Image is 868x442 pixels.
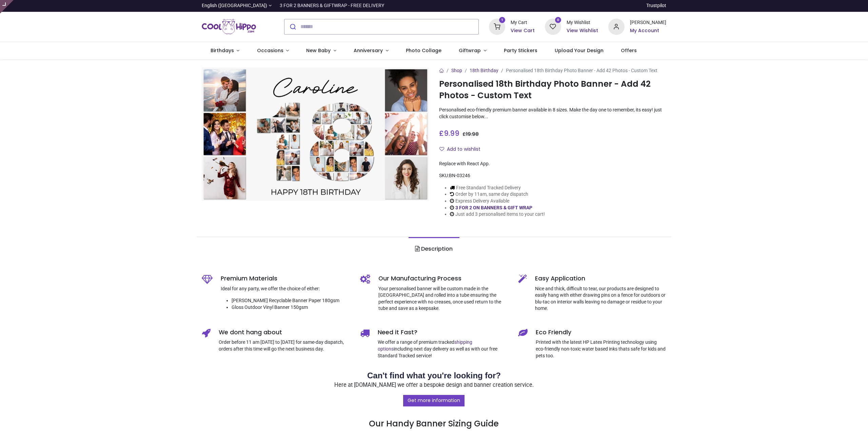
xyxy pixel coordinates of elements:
[470,68,498,73] a: 18th Birthday
[439,128,459,138] span: £
[406,47,441,54] span: Photo Collage
[450,198,545,205] li: Express Delivery Available
[219,328,350,337] h5: We dont hang about
[621,47,637,54] span: Offers
[202,2,272,9] a: English ([GEOGRAPHIC_DATA])
[219,339,350,352] p: Order before 11 am [DATE] to [DATE] for same-day dispatch, orders after this time will go the nex...
[630,19,666,26] div: [PERSON_NAME]
[202,42,248,60] a: Birthdays
[567,27,598,34] a: View Wishlist
[555,47,604,54] span: Upload Your Design
[535,286,666,312] p: Nice and thick, difficult to tear, our products are designed to easily hang with either drawing p...
[462,131,479,138] span: £
[646,2,666,9] a: Trustpilot
[439,147,444,151] i: Add to wishlist
[202,17,256,36] a: Logo of Cool Hippo
[450,191,545,198] li: Order by 11am, same day dispatch
[439,107,666,120] p: Personalised eco-friendly premium banner available in 8 sizes. Make the day one to remember, its ...
[444,128,459,138] span: 9.99
[202,17,256,36] img: Cool Hippo
[451,68,462,73] a: Shop
[439,161,666,167] div: Replace with React App.
[280,2,384,9] div: 3 FOR 2 BANNERS & GIFTWRAP - FREE DELIVERY
[378,328,508,337] h5: Need it Fast?
[306,47,331,54] span: New Baby
[536,328,666,337] h5: Eco Friendly
[567,19,598,26] div: My Wishlist
[535,274,666,283] h5: Easy Application
[378,286,508,312] p: Your personalised banner will be custom made in the [GEOGRAPHIC_DATA] and rolled into a tube ensu...
[489,23,505,29] a: 1
[409,237,459,261] a: Description
[232,297,350,304] li: [PERSON_NAME] Recyclable Banner Paper 180gsm
[257,47,283,54] span: Occasions
[511,19,535,26] div: My Cart
[449,173,470,178] span: BN-03246
[298,42,345,60] a: New Baby
[202,370,666,381] h2: Can't find what you're looking for?
[459,47,481,54] span: Giftwrap
[506,68,657,73] span: Personalised 18th Birthday Photo Banner - Add 42 Photos - Custom Text
[202,395,666,430] h3: Our Handy Banner Sizing Guide
[439,78,666,102] h1: Personalised 18th Birthday Photo Banner - Add 42 Photos - Custom Text
[450,42,495,60] a: Giftwrap
[232,304,350,311] li: Gloss Outdoor Vinyl Banner 150gsm
[378,274,508,283] h5: Our Manufacturing Process
[211,47,234,54] span: Birthdays
[284,19,300,34] button: Submit
[378,339,508,359] p: We offer a range of premium tracked including next day delivery as well as with our free Standard...
[536,339,666,359] p: Printed with the latest HP Latex Printing technology using eco-friendly non-toxic water based ink...
[248,42,298,60] a: Occasions
[504,47,537,54] span: Party Stickers
[511,27,535,34] a: View Cart
[221,274,350,283] h5: Premium Materials
[202,67,429,201] img: Personalised 18th Birthday Photo Banner - Add 42 Photos - Custom Text
[450,185,545,191] li: Free Standard Tracked Delivery
[555,17,561,23] sup: 0
[545,23,561,29] a: 0
[439,144,486,155] button: Add to wishlistAdd to wishlist
[202,381,666,389] p: Here at [DOMAIN_NAME] we offer a bespoke design and banner creation service.
[499,17,506,23] sup: 1
[466,131,479,138] span: 19.98
[345,42,397,60] a: Anniversary
[439,172,666,179] div: SKU:
[450,211,545,218] li: Just add 3 personalised items to your cart!
[354,47,383,54] span: Anniversary
[403,395,465,406] a: Get more information
[455,205,532,210] a: 3 FOR 2 ON BANNERS & GIFT WRAP
[221,286,350,292] p: Ideal for any party, we offer the choice of either:
[630,27,666,34] a: My Account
